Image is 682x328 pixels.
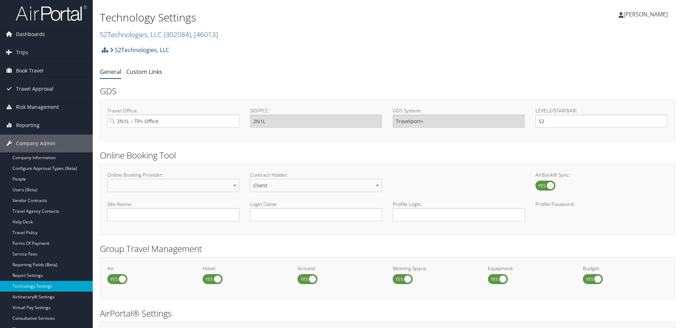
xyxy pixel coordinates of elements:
[110,43,169,57] a: S2Technologies, LLC
[250,201,382,208] label: Login Clone:
[191,30,218,39] span: , [ 46013 ]
[393,107,525,114] label: GDS System:
[100,85,670,97] h2: GDS
[100,68,121,76] a: General
[16,44,28,61] span: Trips
[16,25,45,43] span: Dashboards
[393,208,525,221] input: Profile Login:
[16,98,59,116] span: Risk Management
[100,243,675,255] h2: Group Travel Management
[250,107,382,114] label: SID/PCC:
[107,201,239,208] label: Site Name:
[488,265,572,272] label: Equipment:
[107,171,239,178] label: Online Booking Provider:
[535,171,667,178] label: AirBank® Sync:
[297,265,382,272] label: Ground:
[535,181,555,191] label: AirBank® Sync
[100,149,675,161] h2: Online Booking Tool
[583,265,667,272] label: Budget:
[203,265,287,272] label: Hotel:
[100,30,218,39] a: S2Technologies, LLC
[164,30,191,39] span: ( 302084 )
[16,80,54,98] span: Travel Approval
[535,201,667,221] label: Profile Password:
[107,107,239,114] label: Travel Office:
[624,10,668,18] span: [PERSON_NAME]
[16,62,44,80] span: Book Travel
[535,107,667,114] label: LEVEL2/STAR/BAR:
[100,307,675,319] h2: AirPortal® Settings
[393,201,525,221] label: Profile Login:
[16,5,87,21] img: airportal-logo.png
[393,265,477,272] label: Meeting Space:
[107,265,192,272] label: Air:
[16,135,56,152] span: Company Admin
[126,68,162,76] a: Custom Links
[16,116,40,134] span: Reporting
[250,171,382,178] label: Contract Holder:
[619,4,675,25] a: [PERSON_NAME]
[100,10,483,25] h1: Technology Settings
